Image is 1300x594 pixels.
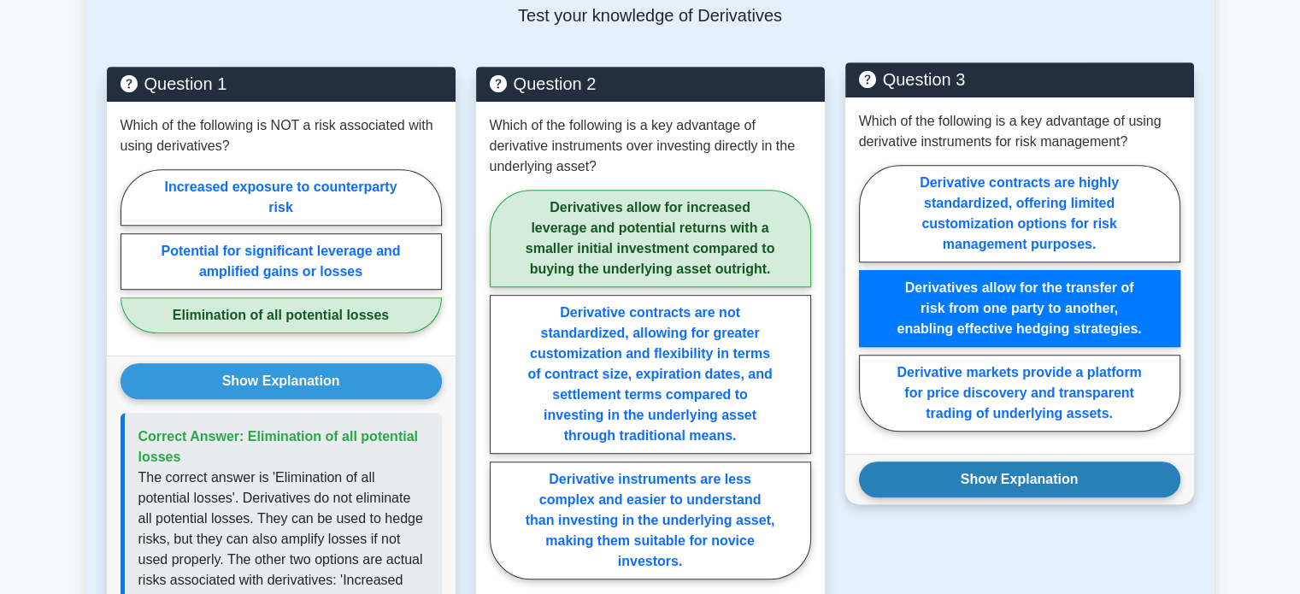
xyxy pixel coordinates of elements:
[107,5,1194,26] p: Test your knowledge of Derivatives
[859,111,1180,152] p: Which of the following is a key advantage of using derivative instruments for risk management?
[490,190,811,287] label: Derivatives allow for increased leverage and potential returns with a smaller initial investment ...
[859,69,1180,90] h5: Question 3
[490,115,811,177] p: Which of the following is a key advantage of derivative instruments over investing directly in th...
[859,355,1180,432] label: Derivative markets provide a platform for price discovery and transparent trading of underlying a...
[490,74,811,94] h5: Question 2
[859,462,1180,497] button: Show Explanation
[121,115,442,156] p: Which of the following is NOT a risk associated with using derivatives?
[490,295,811,454] label: Derivative contracts are not standardized, allowing for greater customization and flexibility in ...
[121,363,442,399] button: Show Explanation
[121,233,442,290] label: Potential for significant leverage and amplified gains or losses
[138,429,418,464] span: Correct Answer: Elimination of all potential losses
[490,462,811,579] label: Derivative instruments are less complex and easier to understand than investing in the underlying...
[121,169,442,226] label: Increased exposure to counterparty risk
[121,297,442,333] label: Elimination of all potential losses
[859,270,1180,347] label: Derivatives allow for the transfer of risk from one party to another, enabling effective hedging ...
[121,74,442,94] h5: Question 1
[859,165,1180,262] label: Derivative contracts are highly standardized, offering limited customization options for risk man...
